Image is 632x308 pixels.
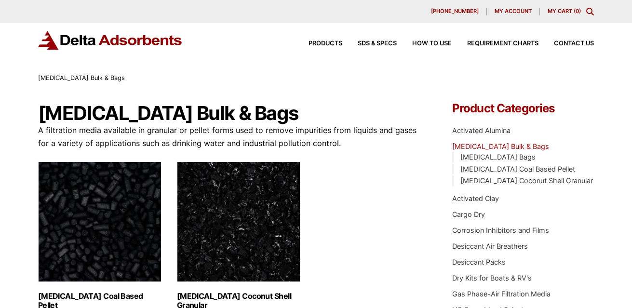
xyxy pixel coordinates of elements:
a: [PHONE_NUMBER] [423,8,487,15]
a: [MEDICAL_DATA] Coal Based Pellet [460,165,575,173]
span: Products [309,40,342,47]
a: Activated Clay [452,194,499,202]
span: My account [495,9,532,14]
span: [PHONE_NUMBER] [431,9,479,14]
span: How to Use [412,40,452,47]
a: Desiccant Packs [452,258,506,266]
a: Dry Kits for Boats & RV's [452,274,532,282]
span: [MEDICAL_DATA] Bulk & Bags [38,74,125,81]
a: Contact Us [538,40,594,47]
p: A filtration media available in granular or pellet forms used to remove impurities from liquids a... [38,124,425,150]
a: My Cart (0) [548,8,581,14]
span: SDS & SPECS [358,40,397,47]
a: [MEDICAL_DATA] Bags [460,153,536,161]
h4: Product Categories [452,103,594,114]
h1: [MEDICAL_DATA] Bulk & Bags [38,103,425,124]
span: Requirement Charts [467,40,538,47]
a: My account [487,8,540,15]
img: Activated Carbon Coal Based Pellet [38,161,161,282]
img: Activated Carbon Coconut Shell Granular [177,161,300,282]
a: [MEDICAL_DATA] Bulk & Bags [452,142,549,150]
a: Desiccant Air Breathers [452,242,528,250]
span: Contact Us [554,40,594,47]
a: Gas Phase-Air Filtration Media [452,290,551,298]
div: Toggle Modal Content [586,8,594,15]
a: Corrosion Inhibitors and Films [452,226,549,234]
a: Cargo Dry [452,210,485,218]
a: SDS & SPECS [342,40,397,47]
a: [MEDICAL_DATA] Coconut Shell Granular [460,176,593,185]
a: Products [293,40,342,47]
span: 0 [576,8,579,14]
a: Activated Alumina [452,126,511,134]
a: Requirement Charts [452,40,538,47]
img: Delta Adsorbents [38,31,183,50]
a: How to Use [397,40,452,47]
